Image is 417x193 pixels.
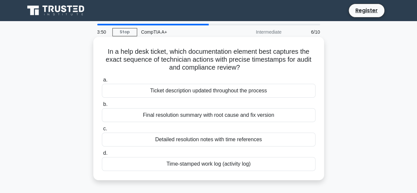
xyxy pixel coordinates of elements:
[102,108,315,122] div: Final resolution summary with root cause and fix version
[137,25,228,39] div: CompTIA A+
[103,126,107,131] span: c.
[101,48,316,72] h5: In a help desk ticket, which documentation element best captures the exact sequence of technician...
[228,25,285,39] div: Intermediate
[102,133,315,146] div: Detailed resolution notes with time references
[102,157,315,171] div: Time-stamped work log (activity log)
[102,84,315,98] div: Ticket description updated throughout the process
[112,28,137,36] a: Stop
[93,25,112,39] div: 3:50
[285,25,324,39] div: 6/10
[103,150,107,156] span: d.
[103,101,107,107] span: b.
[103,77,107,82] span: a.
[351,5,382,16] a: Register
